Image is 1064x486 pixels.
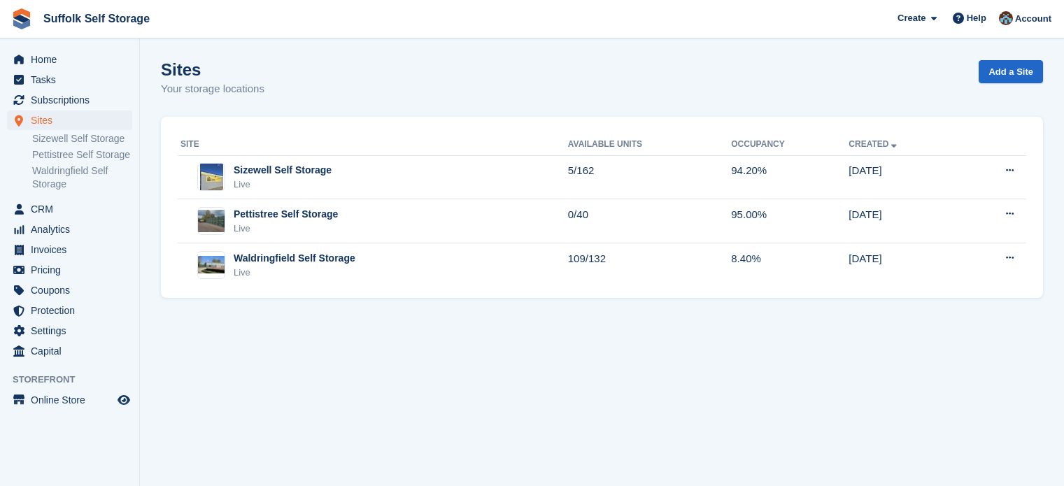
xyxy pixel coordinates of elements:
[234,178,332,192] div: Live
[31,280,115,300] span: Coupons
[7,390,132,410] a: menu
[234,207,338,222] div: Pettistree Self Storage
[200,163,223,191] img: Image of Sizewell Self Storage site
[7,280,132,300] a: menu
[31,260,115,280] span: Pricing
[849,155,961,199] td: [DATE]
[7,90,132,110] a: menu
[7,220,132,239] a: menu
[234,163,332,178] div: Sizewell Self Storage
[731,243,849,287] td: 8.40%
[161,60,264,79] h1: Sites
[7,50,132,69] a: menu
[32,164,132,191] a: Waldringfield Self Storage
[7,70,132,90] a: menu
[11,8,32,29] img: stora-icon-8386f47178a22dfd0bd8f6a31ec36ba5ce8667c1dd55bd0f319d3a0aa187defe.svg
[31,240,115,259] span: Invoices
[234,222,338,236] div: Live
[198,210,225,232] img: Image of Pettistree Self Storage site
[31,301,115,320] span: Protection
[1015,12,1051,26] span: Account
[31,321,115,341] span: Settings
[7,321,132,341] a: menu
[31,220,115,239] span: Analytics
[7,110,132,130] a: menu
[31,390,115,410] span: Online Store
[31,70,115,90] span: Tasks
[849,199,961,243] td: [DATE]
[849,139,900,149] a: Created
[198,256,225,273] img: Image of Waldringfield Self Storage site
[31,50,115,69] span: Home
[7,260,132,280] a: menu
[234,251,355,266] div: Waldringfield Self Storage
[31,341,115,361] span: Capital
[31,90,115,110] span: Subscriptions
[38,7,155,30] a: Suffolk Self Storage
[967,11,986,25] span: Help
[7,341,132,361] a: menu
[161,81,264,97] p: Your storage locations
[7,199,132,219] a: menu
[31,110,115,130] span: Sites
[731,199,849,243] td: 95.00%
[568,199,732,243] td: 0/40
[568,243,732,287] td: 109/132
[178,134,568,156] th: Site
[979,60,1043,83] a: Add a Site
[13,373,139,387] span: Storefront
[32,132,132,145] a: Sizewell Self Storage
[7,301,132,320] a: menu
[32,148,132,162] a: Pettistree Self Storage
[234,266,355,280] div: Live
[7,240,132,259] a: menu
[731,155,849,199] td: 94.20%
[31,199,115,219] span: CRM
[115,392,132,408] a: Preview store
[849,243,961,287] td: [DATE]
[568,134,732,156] th: Available Units
[731,134,849,156] th: Occupancy
[898,11,925,25] span: Create
[999,11,1013,25] img: Lisa Furneaux
[568,155,732,199] td: 5/162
